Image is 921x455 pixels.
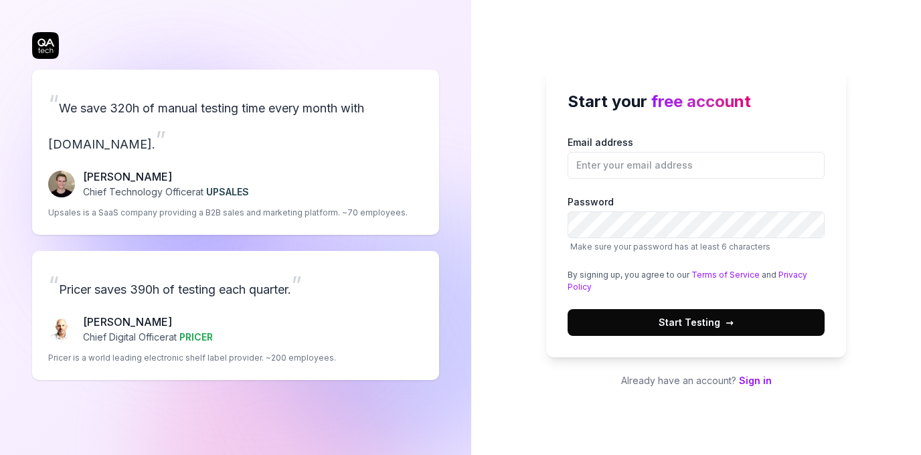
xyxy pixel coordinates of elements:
[568,309,825,336] button: Start Testing→
[32,251,439,380] a: “Pricer saves 390h of testing each quarter.”Chris Chalkitis[PERSON_NAME]Chief Digital Officerat P...
[48,171,75,197] img: Fredrik Seidl
[570,242,770,252] span: Make sure your password has at least 6 characters
[651,92,751,111] span: free account
[726,315,734,329] span: →
[568,270,807,292] a: Privacy Policy
[568,90,825,114] h2: Start your
[206,186,249,197] span: UPSALES
[32,70,439,235] a: “We save 320h of manual testing time every month with [DOMAIN_NAME].”Fredrik Seidl[PERSON_NAME]Ch...
[48,316,75,343] img: Chris Chalkitis
[568,152,825,179] input: Email address
[83,169,249,185] p: [PERSON_NAME]
[83,185,249,199] p: Chief Technology Officer at
[546,373,846,387] p: Already have an account?
[83,314,213,330] p: [PERSON_NAME]
[568,211,825,238] input: PasswordMake sure your password has at least 6 characters
[568,195,825,253] label: Password
[291,270,302,300] span: ”
[568,135,825,179] label: Email address
[48,267,423,303] p: Pricer saves 390h of testing each quarter.
[155,125,166,155] span: ”
[48,207,408,219] p: Upsales is a SaaS company providing a B2B sales and marketing platform. ~70 employees.
[48,89,59,118] span: “
[48,86,423,158] p: We save 320h of manual testing time every month with [DOMAIN_NAME].
[48,352,336,364] p: Pricer is a world leading electronic shelf label provider. ~200 employees.
[83,330,213,344] p: Chief Digital Officer at
[691,270,760,280] a: Terms of Service
[659,315,734,329] span: Start Testing
[739,375,772,386] a: Sign in
[48,270,59,300] span: “
[179,331,213,343] span: PRICER
[568,269,825,293] div: By signing up, you agree to our and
